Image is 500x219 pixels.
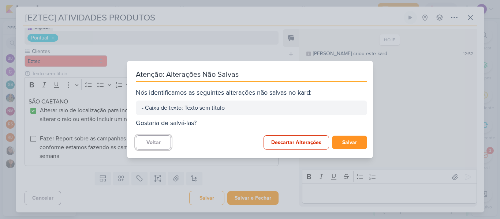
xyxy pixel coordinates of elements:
[136,69,367,82] div: Atenção: Alterações Não Salvas
[264,135,329,150] button: Descartar Alterações
[332,136,367,149] button: Salvar
[136,88,367,98] div: Nós identificamos as seguintes alterações não salvas no kard:
[142,103,361,112] div: - Caixa de texto: Texto sem título
[136,118,367,128] div: Gostaria de salvá-las?
[136,135,171,150] button: Voltar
